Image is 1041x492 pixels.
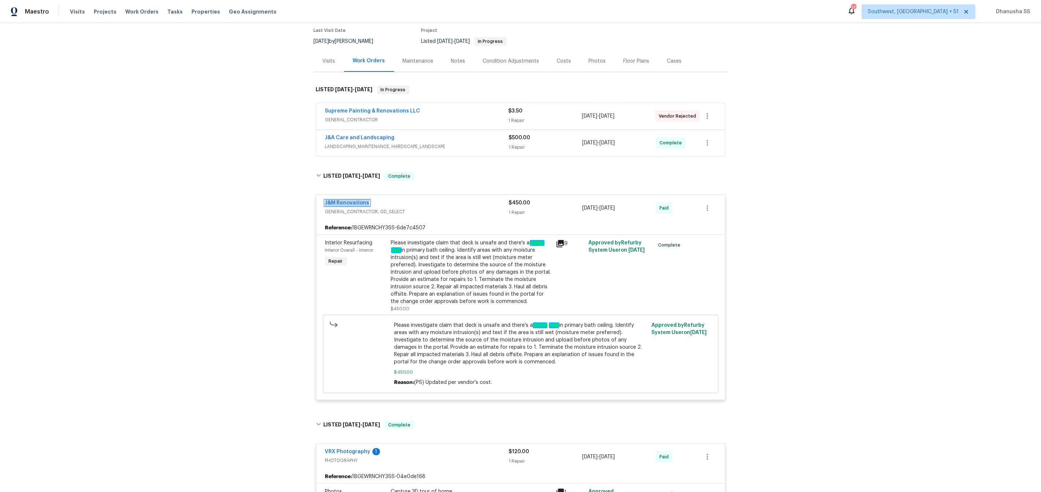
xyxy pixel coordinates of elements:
div: Floor Plans [624,58,650,65]
div: Notes [451,58,465,65]
span: Visits [70,8,85,15]
span: In Progress [475,39,506,44]
span: Last Visit Date [314,28,346,33]
span: - [582,139,615,147]
span: Southwest, [GEOGRAPHIC_DATA] + 51 [868,8,959,15]
span: - [335,87,373,92]
span: $500.00 [509,135,531,140]
em: leak [391,247,401,253]
em: water [533,322,547,328]
span: Dhanusha SS [993,8,1030,15]
span: (PS) Updated per vendor's cost. [414,380,492,385]
span: PHOTOGRAPHY [325,457,509,464]
span: $450.00 [394,369,647,376]
span: Complete [385,173,413,180]
span: Tasks [167,9,183,14]
span: Approved by Refurby System User on [651,323,707,335]
h6: LISTED [323,421,380,429]
div: 1 Repair [509,144,583,151]
span: [DATE] [599,454,615,459]
span: [DATE] [455,39,470,44]
span: [DATE] [582,140,598,145]
em: water [530,240,544,246]
span: - [582,112,614,120]
div: LISTED [DATE]-[DATE]In Progress [314,78,728,101]
span: GENERAL_CONTRACTOR [325,116,509,123]
h6: LISTED [316,85,373,94]
span: Interior Resurfacing [325,240,373,245]
span: [DATE] [582,206,598,211]
span: [DATE] [599,140,615,145]
a: Supreme Painting & Renovations LLC [325,108,420,114]
div: Photos [589,58,606,65]
div: Please investigate claim that deck is unsafe and there's a in primary bath ceiling. Identify area... [391,239,551,305]
span: Complete [659,139,685,147]
span: [DATE] [628,248,645,253]
span: [DATE] [690,330,707,335]
div: Visits [323,58,335,65]
span: Reason: [394,380,414,385]
b: Reference: [325,473,352,480]
span: [DATE] [335,87,353,92]
span: [DATE] [363,422,380,427]
span: $120.00 [509,449,529,454]
span: Interior Overall - Interior [325,248,373,252]
h6: LISTED [323,172,380,181]
div: Costs [557,58,571,65]
a: J&M Renovations [325,200,369,206]
div: 9 [556,239,584,248]
div: LISTED [DATE]-[DATE]Complete [314,164,728,188]
span: $450.00 [391,307,410,311]
span: - [343,173,380,178]
span: Work Orders [125,8,159,15]
span: Please investigate claim that deck is unsafe and there's a in primary bath ceiling. Identify area... [394,322,647,366]
div: 1 Repair [509,458,583,465]
span: [DATE] [438,39,453,44]
span: [DATE] [599,114,614,119]
span: GENERAL_CONTRACTOR, OD_SELECT [325,208,509,215]
span: - [582,204,615,212]
span: $450.00 [509,200,531,206]
span: Projects [94,8,116,15]
span: $3.50 [509,108,523,114]
span: [DATE] [582,454,598,459]
span: Vendor Rejected [659,112,699,120]
span: In Progress [378,86,409,93]
span: Paid [659,453,672,460]
em: leak [549,322,559,328]
span: - [438,39,470,44]
span: Project [421,28,438,33]
span: [DATE] [582,114,597,119]
div: 1 [372,448,380,455]
span: Paid [659,204,672,212]
span: - [582,453,615,460]
span: LANDSCAPING_MAINTENANCE, HARDSCAPE_LANDSCAPE [325,143,509,150]
a: J&A Care and Landscaping [325,135,395,140]
span: [DATE] [314,39,329,44]
div: LISTED [DATE]-[DATE]Complete [314,413,728,437]
span: [DATE] [599,206,615,211]
span: Maestro [25,8,49,15]
span: Complete [658,241,683,249]
div: 1BGEWRNCHY3SS-04e0de168 [316,470,725,483]
div: 1 Repair [509,209,583,216]
span: [DATE] [343,173,360,178]
span: Repair [326,258,346,265]
span: Approved by Refurby System User on [588,240,645,253]
b: Reference: [325,224,352,232]
div: 1 Repair [509,117,582,124]
div: by [PERSON_NAME] [314,37,382,46]
span: Properties [192,8,220,15]
span: [DATE] [343,422,360,427]
div: 712 [851,4,856,12]
span: [DATE] [363,173,380,178]
span: Complete [385,421,413,429]
div: Condition Adjustments [483,58,539,65]
div: 1BGEWRNCHY3SS-6de7c4507 [316,221,725,234]
div: Maintenance [403,58,434,65]
a: VRX Photography [325,449,371,454]
span: Geo Assignments [229,8,276,15]
div: Cases [667,58,682,65]
span: - [343,422,380,427]
span: [DATE] [355,87,373,92]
